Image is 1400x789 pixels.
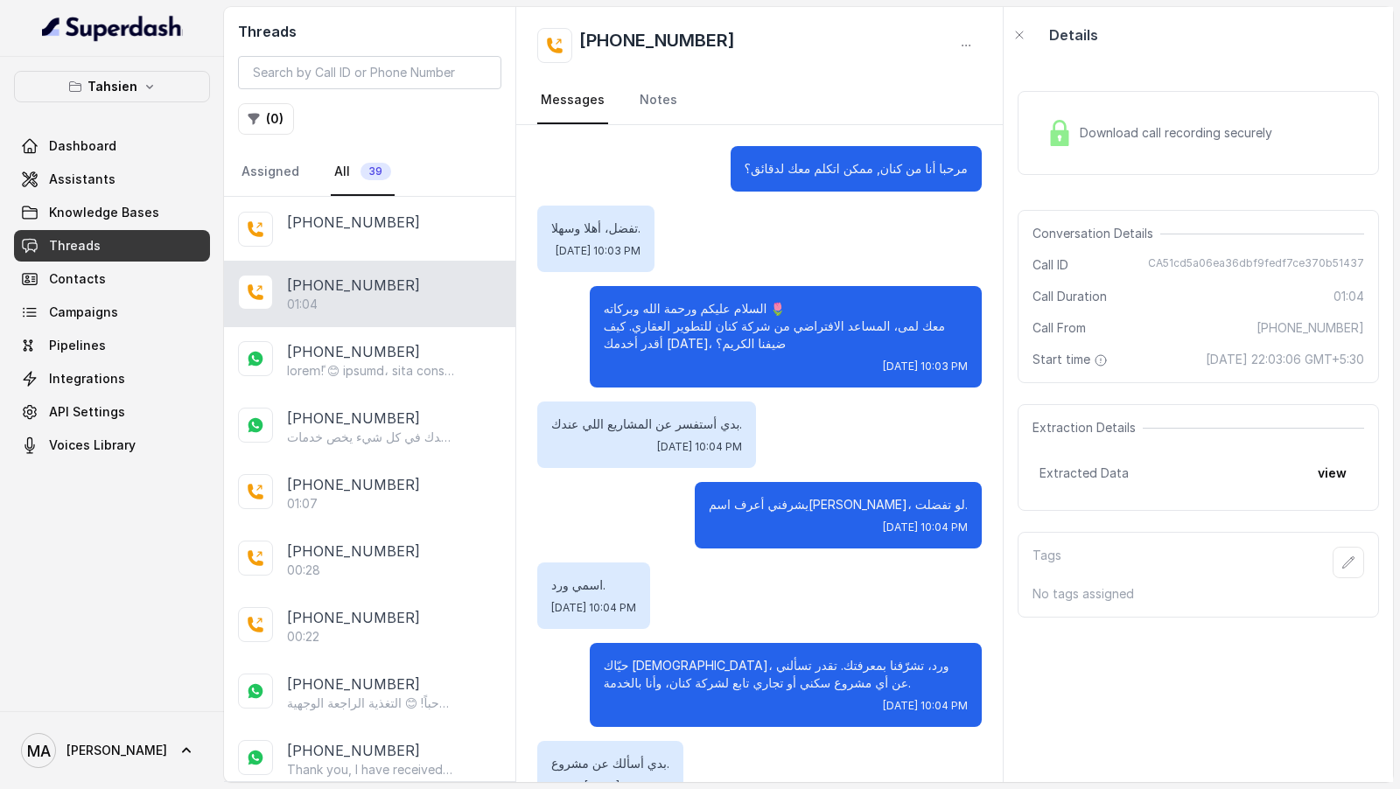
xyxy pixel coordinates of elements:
span: Threads [49,237,101,255]
p: Tags [1032,547,1061,578]
p: مرحباً! 😊 يبدو أن الرسالة كانت غير واضحة أو مكتوبة بشكل غير صحيح. هل تود أن أساعدك في شيء معين أو... [287,429,455,446]
span: Assistants [49,171,115,188]
span: [DATE] 10:04 PM [883,520,968,534]
p: 00:28 [287,562,320,579]
span: Contacts [49,270,106,288]
p: [PHONE_NUMBER] [287,607,420,628]
p: [PHONE_NUMBER] [287,275,420,296]
span: Dashboard [49,137,116,155]
p: No tags assigned [1032,585,1364,603]
span: [DATE] 22:03:06 GMT+5:30 [1206,351,1364,368]
p: Tahsien [87,76,137,97]
a: API Settings [14,396,210,428]
span: Knowledge Bases [49,204,159,221]
input: Search by Call ID or Phone Number [238,56,501,89]
span: Voices Library [49,436,136,454]
p: Thank you, I have received the image. [287,761,455,779]
p: 00:22 [287,628,319,646]
span: [DATE] 10:04 PM [551,601,636,615]
p: بدي أستفسر عن المشاريع اللي عندك. [551,415,742,433]
span: Conversation Details [1032,225,1160,242]
span: Integrations [49,370,125,388]
p: Details [1049,24,1098,45]
span: 39 [360,163,391,180]
span: Start time [1032,351,1111,368]
span: 01:04 [1333,288,1364,305]
a: Campaigns [14,297,210,328]
p: بدي أسألك عن مشروع. [551,755,669,772]
p: [PHONE_NUMBER] [287,408,420,429]
p: اسمي ورد. [551,576,636,594]
a: Messages [537,77,608,124]
span: Extracted Data [1039,464,1129,482]
span: CA51cd5a06ea36dbf9fedf7ce370b51437 [1148,256,1364,274]
a: Assigned [238,149,303,196]
p: [PHONE_NUMBER] [287,541,420,562]
a: Voices Library [14,429,210,461]
a: Knowledge Bases [14,197,210,228]
p: السلام عليكم ورحمة الله وبركاته 🌷 معك لمى، المساعد الافتراضي من شركة كنان للتطوير العقاري. كيف أق... [604,300,968,353]
span: Download call recording securely [1080,124,1279,142]
span: [PHONE_NUMBER] [1256,319,1364,337]
span: Extraction Details [1032,419,1143,436]
a: Assistants [14,164,210,195]
p: [PHONE_NUMBER] [287,474,420,495]
span: Call Duration [1032,288,1107,305]
a: Notes [636,77,681,124]
button: Tahsien [14,71,210,102]
span: [PERSON_NAME] [66,742,167,759]
button: view [1307,457,1357,489]
span: API Settings [49,403,125,421]
span: [DATE] 10:03 PM [883,360,968,374]
h2: Threads [238,21,501,42]
span: Pipelines [49,337,106,354]
a: All39 [331,149,395,196]
button: (0) [238,103,294,135]
p: [PHONE_NUMBER] [287,740,420,761]
a: Dashboard [14,130,210,162]
p: [PHONE_NUMBER] [287,212,420,233]
nav: Tabs [537,77,982,124]
text: MA [27,742,51,760]
span: Campaigns [49,304,118,321]
a: Contacts [14,263,210,295]
p: يشرفني أعرف اسم[PERSON_NAME]، لو تفضلت. [709,496,968,513]
a: Integrations [14,363,210,394]
span: [DATE] 10:04 PM [657,440,742,454]
p: مرحبا أنا من كنان, ممكن اتكلم معك لدقائق؟ [745,160,968,178]
img: light.svg [42,14,183,42]
span: Call From [1032,319,1086,337]
a: [PERSON_NAME] [14,726,210,775]
p: [PHONE_NUMBER] [287,674,420,695]
span: [DATE] 10:03 PM [556,244,640,258]
nav: Tabs [238,149,501,196]
span: [DATE] 10:04 PM [883,699,968,713]
p: 01:07 [287,495,318,513]
a: Pipelines [14,330,210,361]
a: Threads [14,230,210,262]
p: تفضل، أهلا وسهلا. [551,220,640,237]
p: loremً! 😊 ipsumd، sita consec adipis el seddoeiu. tEmpo incid ut labor etdo magn aliqua enima min... [287,362,455,380]
p: [PHONE_NUMBER] [287,341,420,362]
p: حيّاك [DEMOGRAPHIC_DATA]، ورد، تشرّفنا بمعرفتك. تقدر تسألني عن أي مشروع سكني أو تجاري تابع لشركة ... [604,657,968,692]
p: 01:04 [287,296,318,313]
h2: [PHONE_NUMBER] [579,28,735,63]
img: Lock Icon [1046,120,1073,146]
span: Call ID [1032,256,1068,274]
p: مرحباً! 😊 التغذية الراجعة الوجهية (Face Feedback) هي تقنية نستخدمها لجمع آراء العملاء بشكل سريع و... [287,695,455,712]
